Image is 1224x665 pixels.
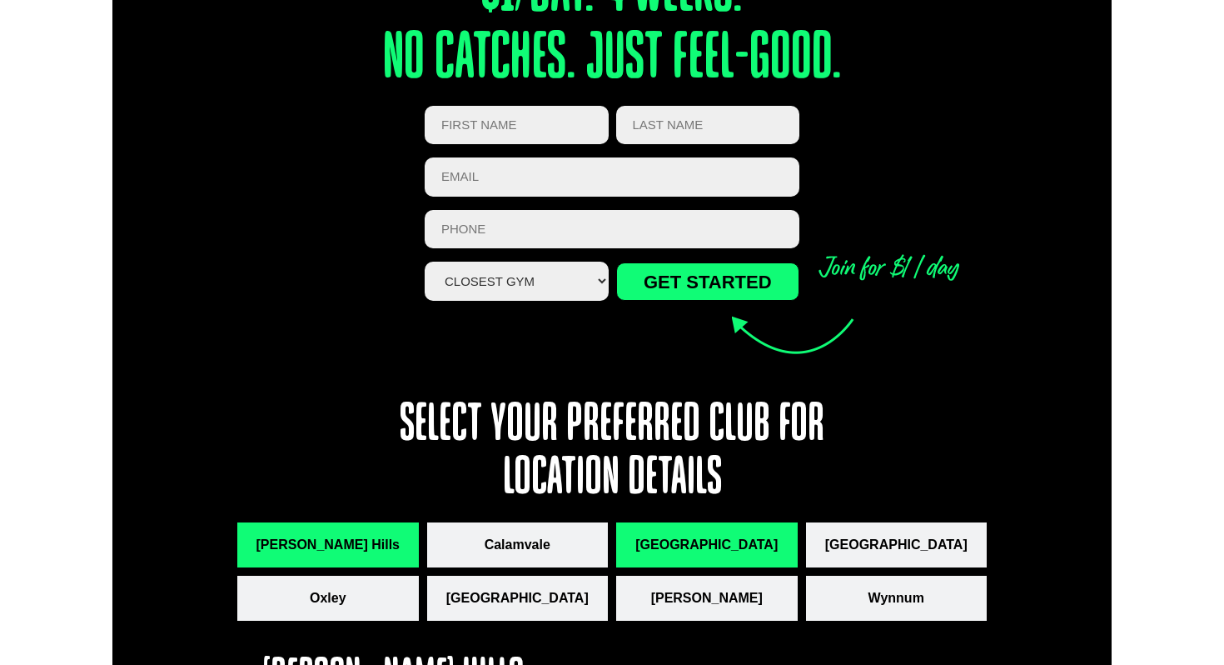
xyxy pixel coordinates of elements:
[616,106,800,145] input: LAST NAME
[616,262,800,301] input: GET STARTED
[387,399,837,506] h3: Select your preferred club for location details
[825,535,968,555] span: [GEOGRAPHIC_DATA]
[425,210,799,249] input: PHONE
[651,588,763,608] span: [PERSON_NAME]
[310,588,346,608] span: Oxley
[446,588,589,608] span: [GEOGRAPHIC_DATA]
[635,535,778,555] span: [GEOGRAPHIC_DATA]
[485,535,550,555] span: Calamvale
[425,106,609,145] input: FIRST NAME
[868,588,924,608] span: Wynnum
[425,157,799,197] input: Email
[256,535,400,555] span: [PERSON_NAME] Hills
